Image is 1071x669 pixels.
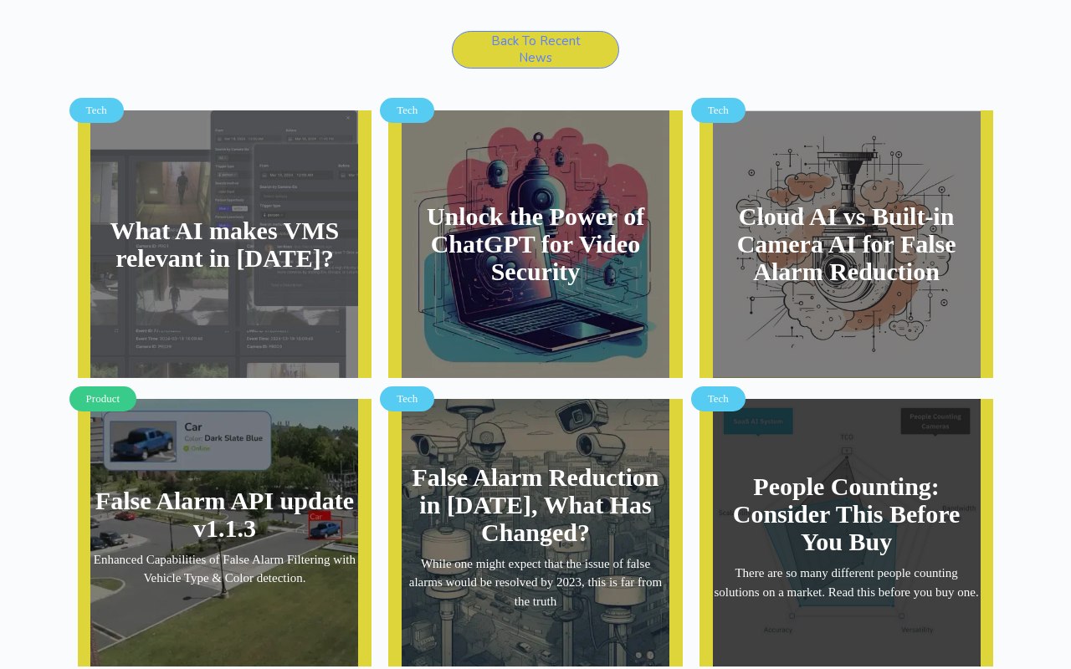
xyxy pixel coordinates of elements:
[78,110,372,378] a: TechWhat AI makes VMS relevant in [DATE]?
[691,386,746,411] div: Tech
[403,463,668,546] h4: False Alarm Reduction in [DATE], What Has Changed?
[691,98,746,123] div: Tech
[403,554,668,611] div: While one might expect that the issue of false alarms would be resolved by 2023, this is far from...
[714,564,978,601] div: There are so many different people counting solutions on a market. Read this before you buy one.
[714,472,978,555] h4: People Counting: Consider This Before You Buy
[69,386,136,411] div: Product
[714,202,978,285] h4: Cloud AI vs Built-in Camera AI for False Alarm Reduction
[69,98,124,123] div: Tech
[92,217,356,272] h4: What AI makes VMS relevant in [DATE]?
[92,550,356,588] div: Enhanced Capabilities of False Alarm Filtering with Vehicle Type & Color detection.
[380,386,434,411] div: Tech
[699,110,994,379] a: TechCloud AI vs Built-in Camera AI for False Alarm Reduction
[388,399,683,666] a: TechFalse Alarm Reduction in [DATE], What Has Changed?While one might expect that the issue of fa...
[380,98,434,123] div: Tech
[78,399,372,666] a: ProductFalse Alarm API update v1.1.3Enhanced Capabilities of False Alarm Filtering with Vehicle T...
[92,487,356,542] h4: False Alarm API update v1.1.3
[388,110,683,378] a: TechUnlock the Power of ChatGPT for Video Security
[699,399,994,666] a: TechPeople Counting: Consider This Before You BuyThere are so many different people counting solu...
[403,202,668,285] h4: Unlock the Power of ChatGPT for Video Security
[452,31,619,69] a: Back to Recent News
